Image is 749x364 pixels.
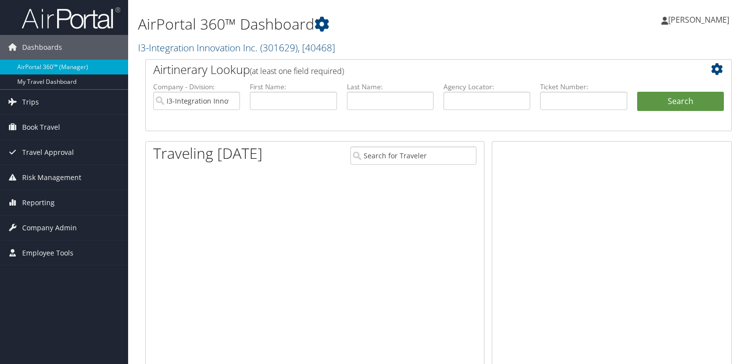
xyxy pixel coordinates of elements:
[260,41,298,54] span: ( 301629 )
[22,6,120,30] img: airportal-logo.png
[661,5,739,35] a: [PERSON_NAME]
[350,146,477,165] input: Search for Traveler
[153,61,675,78] h2: Airtinerary Lookup
[22,140,74,165] span: Travel Approval
[153,143,263,164] h1: Traveling [DATE]
[22,35,62,60] span: Dashboards
[22,190,55,215] span: Reporting
[22,90,39,114] span: Trips
[540,82,627,92] label: Ticket Number:
[22,216,77,240] span: Company Admin
[347,82,434,92] label: Last Name:
[153,82,240,92] label: Company - Division:
[250,82,337,92] label: First Name:
[298,41,335,54] span: , [ 40468 ]
[22,241,73,265] span: Employee Tools
[250,66,344,76] span: (at least one field required)
[22,165,81,190] span: Risk Management
[22,115,60,140] span: Book Travel
[668,14,729,25] span: [PERSON_NAME]
[443,82,530,92] label: Agency Locator:
[138,14,539,35] h1: AirPortal 360™ Dashboard
[138,41,335,54] a: I3-Integration Innovation Inc.
[637,92,724,111] button: Search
